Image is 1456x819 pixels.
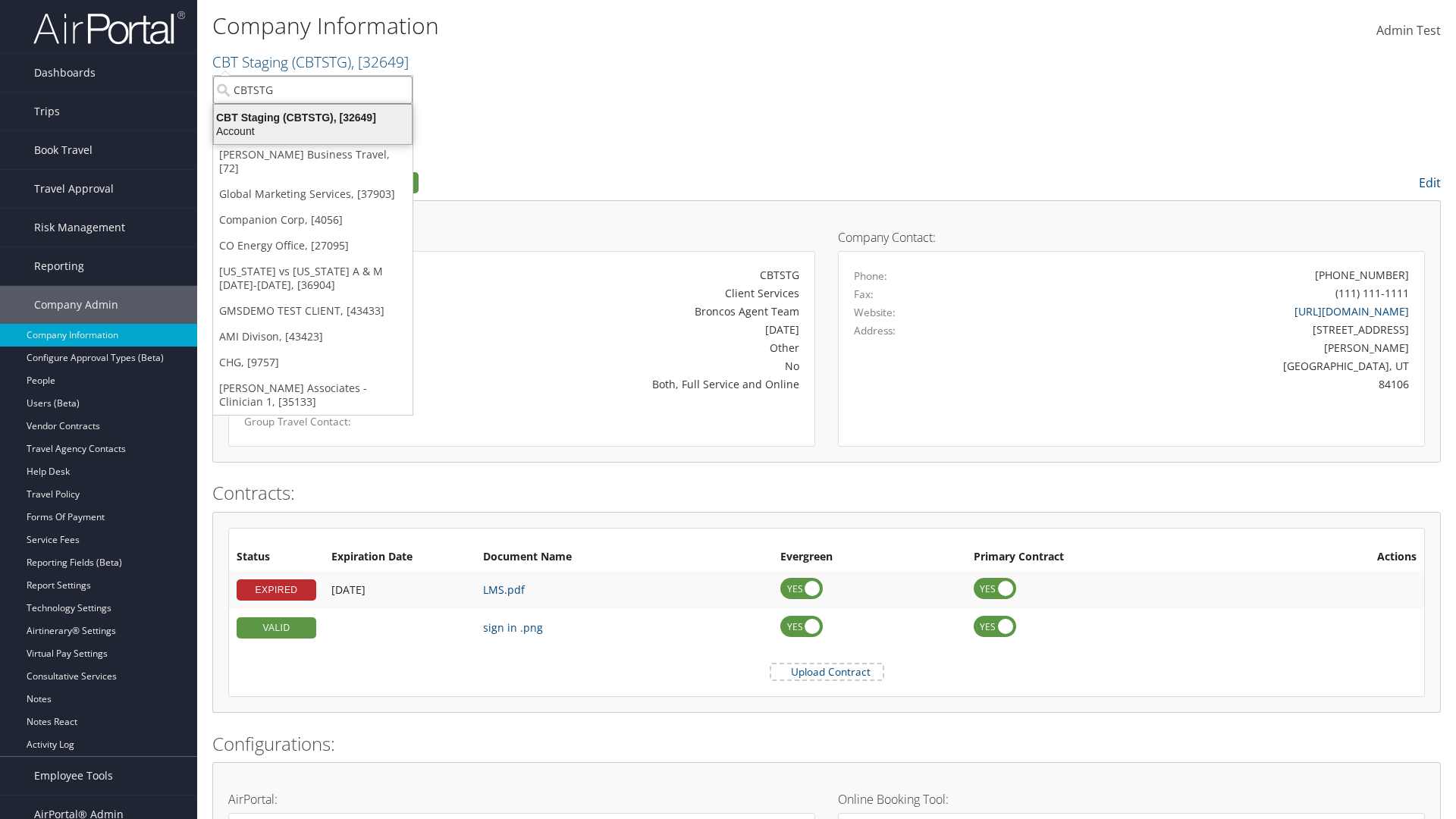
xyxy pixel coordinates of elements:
th: Document Name [475,544,773,571]
label: Upload Contract [771,664,883,679]
a: Edit [1419,174,1441,191]
span: Admin Test [1376,22,1441,39]
th: Expiration Date [324,544,475,571]
a: sign in .png [483,620,543,635]
label: Website: [854,305,896,320]
div: Add/Edit Date [331,621,468,635]
img: airportal-logo.png [33,10,185,45]
div: [STREET_ADDRESS] [999,322,1410,337]
span: ( CBTSTG ) [292,52,351,72]
a: LMS.pdf [483,582,525,597]
input: Search Accounts [213,76,413,104]
span: Risk Management [34,209,125,246]
a: AMI Divison, [43423] [213,324,413,350]
a: [PERSON_NAME] Business Travel, [72] [213,142,413,181]
div: EXPIRED [237,579,316,601]
div: Broncos Agent Team [437,303,799,319]
a: Global Marketing Services, [37903] [213,181,413,207]
span: Company Admin [34,286,118,324]
a: GMSDEMO TEST CLIENT, [43433] [213,298,413,324]
th: Evergreen [773,544,966,571]
h2: Contracts: [212,480,1441,506]
a: [PERSON_NAME] Associates - Clinician 1, [35133] [213,375,413,415]
a: [US_STATE] vs [US_STATE] A & M [DATE]-[DATE], [36904] [213,259,413,298]
span: [DATE] [331,582,366,597]
div: CBTSTG [437,267,799,283]
div: Client Services [437,285,799,301]
div: Other [437,340,799,356]
div: [DATE] [437,322,799,337]
a: CO Energy Office, [27095] [213,233,413,259]
span: Trips [34,93,60,130]
a: Companion Corp, [4056] [213,207,413,233]
span: Book Travel [34,131,93,169]
div: CBT Staging (CBTSTG), [32649] [205,111,421,124]
a: CHG, [9757] [213,350,413,375]
h4: Account Details: [228,231,815,243]
label: Phone: [854,268,887,284]
h2: Configurations: [212,731,1441,757]
div: Both, Full Service and Online [437,376,799,392]
th: Status [229,544,324,571]
span: Reporting [34,247,84,285]
div: Account [205,124,421,138]
a: [URL][DOMAIN_NAME] [1294,304,1409,318]
h1: Company Information [212,10,1031,42]
div: [PHONE_NUMBER] [1315,267,1409,283]
div: VALID [237,617,316,639]
span: Travel Approval [34,170,114,208]
div: 84106 [999,376,1410,392]
h4: Company Contact: [838,231,1425,243]
div: (111) 111-1111 [1335,285,1409,301]
h4: Online Booking Tool: [838,793,1425,805]
div: [GEOGRAPHIC_DATA], UT [999,358,1410,374]
th: Primary Contract [966,544,1268,571]
div: Add/Edit Date [331,583,468,597]
div: No [437,358,799,374]
h4: AirPortal: [228,793,815,805]
span: Dashboards [34,54,96,92]
label: Group Travel Contact: [244,414,414,429]
span: , [ 32649 ] [351,52,409,72]
label: Fax: [854,287,874,302]
th: Actions [1268,544,1424,571]
span: Employee Tools [34,757,113,795]
div: [PERSON_NAME] [999,340,1410,356]
i: Remove Contract [1401,613,1417,642]
i: Remove Contract [1401,575,1417,604]
a: CBT Staging [212,52,409,72]
h2: Company Profile: [212,169,1024,195]
label: Address: [854,323,896,338]
a: Admin Test [1376,8,1441,55]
